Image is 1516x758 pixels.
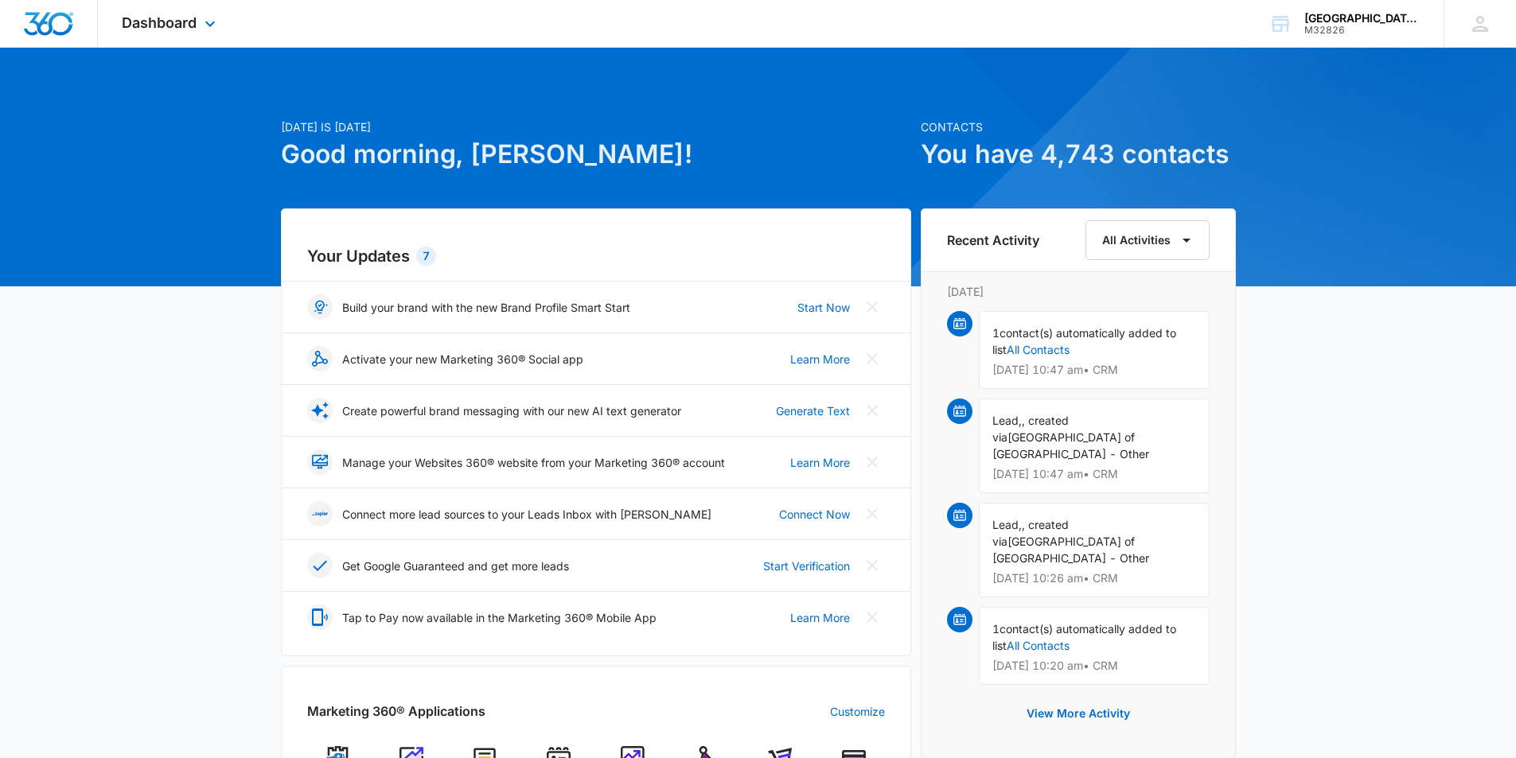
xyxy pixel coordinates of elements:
h1: Good morning, [PERSON_NAME]! [281,135,911,173]
span: Lead, [992,518,1022,531]
button: Close [859,553,885,578]
a: Learn More [790,454,850,471]
button: Close [859,604,885,630]
span: , created via [992,518,1069,548]
a: Learn More [790,351,850,367]
p: Create powerful brand messaging with our new AI text generator [342,402,681,419]
span: 1 [992,622,1000,636]
p: Manage your Websites 360® website from your Marketing 360® account [342,454,725,471]
p: Activate your new Marketing 360® Social app [342,351,583,367]
p: Connect more lead sources to your Leads Inbox with [PERSON_NAME] [342,506,711,523]
button: Close [859,294,885,320]
button: Close [859,449,885,475]
div: account id [1304,25,1421,36]
button: View More Activity [1011,694,1146,733]
h1: You have 4,743 contacts [921,135,1236,173]
p: Get Google Guaranteed and get more leads [342,558,569,574]
span: , created via [992,414,1069,444]
button: Close [859,501,885,527]
div: 7 [416,247,436,266]
button: Close [859,346,885,371]
p: [DATE] is [DATE] [281,119,911,135]
span: Lead, [992,414,1022,427]
h2: Marketing 360® Applications [307,702,485,721]
span: [GEOGRAPHIC_DATA] of [GEOGRAPHIC_DATA] - Other [992,430,1149,461]
span: [GEOGRAPHIC_DATA] of [GEOGRAPHIC_DATA] - Other [992,534,1149,565]
button: All Activities [1085,220,1210,260]
span: contact(s) automatically added to list [992,326,1176,356]
button: Close [859,398,885,423]
p: Tap to Pay now available in the Marketing 360® Mobile App [342,609,657,626]
span: contact(s) automatically added to list [992,622,1176,652]
a: Learn More [790,609,850,626]
div: account name [1304,12,1421,25]
p: [DATE] 10:47 am • CRM [992,468,1196,480]
a: Generate Text [776,402,850,419]
p: Contacts [921,119,1236,135]
p: [DATE] [947,283,1210,300]
a: All Contacts [1007,343,1070,356]
h6: Recent Activity [947,231,1039,250]
a: Customize [830,703,885,720]
a: Start Now [797,299,850,316]
a: Connect Now [779,506,850,523]
span: Dashboard [122,14,197,31]
h2: Your Updates [307,244,885,268]
p: [DATE] 10:26 am • CRM [992,573,1196,584]
a: All Contacts [1007,639,1070,652]
span: 1 [992,326,1000,340]
p: [DATE] 10:20 am • CRM [992,660,1196,671]
p: [DATE] 10:47 am • CRM [992,364,1196,375]
p: Build your brand with the new Brand Profile Smart Start [342,299,630,316]
a: Start Verification [763,558,850,574]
